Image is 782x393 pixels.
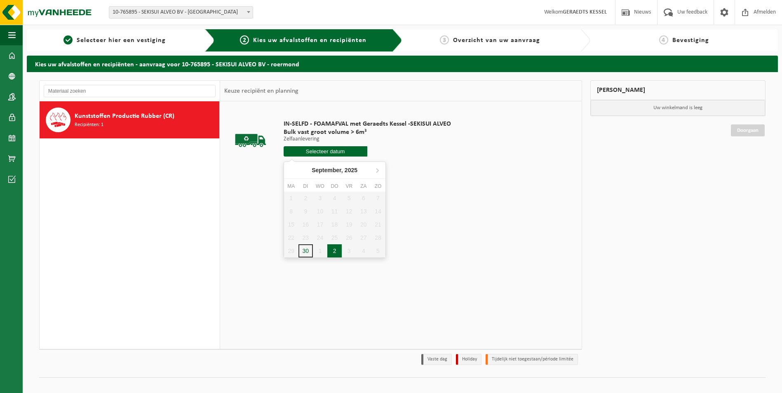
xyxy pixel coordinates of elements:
[40,101,220,138] button: Kunststoffen Productie Rubber (CR) Recipiënten: 1
[313,182,327,190] div: wo
[672,37,709,44] span: Bevestiging
[342,244,356,257] div: 3
[284,182,298,190] div: ma
[31,35,198,45] a: 1Selecteer hier een vestiging
[284,128,451,136] span: Bulk vast groot volume > 6m³
[220,81,303,101] div: Keuze recipiënt en planning
[109,6,253,19] span: 10-765895 - SEKISUI ALVEO BV - roermond
[313,244,327,257] div: 1
[342,182,356,190] div: vr
[298,244,313,257] div: 30
[590,80,766,100] div: [PERSON_NAME]
[77,37,166,44] span: Selecteer hier een vestiging
[440,35,449,44] span: 3
[453,37,540,44] span: Overzicht van uw aanvraag
[421,354,452,365] li: Vaste dag
[345,167,357,173] i: 2025
[63,35,73,44] span: 1
[109,7,253,18] span: 10-765895 - SEKISUI ALVEO BV - roermond
[563,9,607,15] strong: GERAEDTS KESSEL
[371,182,385,190] div: zo
[327,244,342,257] div: 2
[591,100,766,116] p: Uw winkelmand is leeg
[284,136,451,142] p: Zelfaanlevering
[308,164,361,177] div: September,
[253,37,366,44] span: Kies uw afvalstoffen en recipiënten
[75,121,103,129] span: Recipiënten: 1
[659,35,668,44] span: 4
[240,35,249,44] span: 2
[327,182,342,190] div: do
[486,354,578,365] li: Tijdelijk niet toegestaan/période limitée
[44,85,216,97] input: Materiaal zoeken
[298,182,313,190] div: di
[731,124,765,136] a: Doorgaan
[284,120,451,128] span: IN-SELFD - FOAMAFVAL met Geraedts Kessel -SEKISUI ALVEO
[75,111,174,121] span: Kunststoffen Productie Rubber (CR)
[284,146,367,157] input: Selecteer datum
[27,56,778,72] h2: Kies uw afvalstoffen en recipiënten - aanvraag voor 10-765895 - SEKISUI ALVEO BV - roermond
[356,182,371,190] div: za
[456,354,481,365] li: Holiday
